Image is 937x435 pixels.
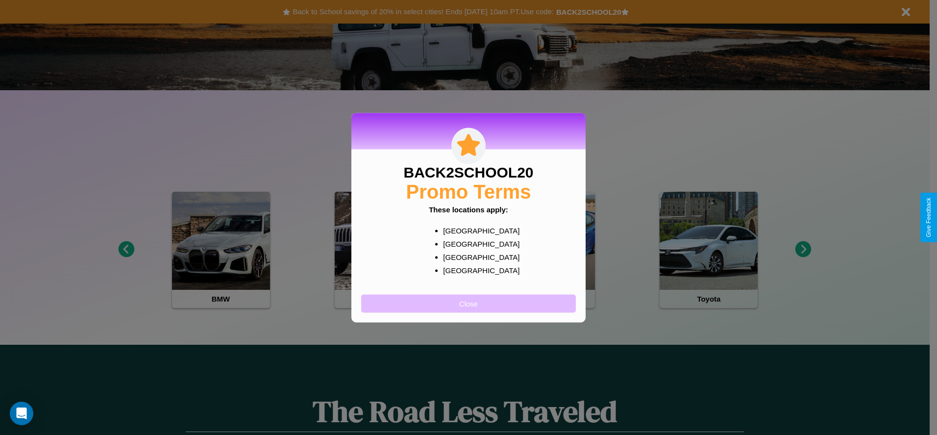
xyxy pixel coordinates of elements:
div: Open Intercom Messenger [10,402,33,425]
p: [GEOGRAPHIC_DATA] [443,224,513,237]
p: [GEOGRAPHIC_DATA] [443,250,513,263]
b: These locations apply: [429,205,508,213]
p: [GEOGRAPHIC_DATA] [443,237,513,250]
div: Give Feedback [925,198,932,237]
h2: Promo Terms [406,180,531,203]
button: Close [361,294,576,312]
h3: BACK2SCHOOL20 [403,164,533,180]
p: [GEOGRAPHIC_DATA] [443,263,513,277]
